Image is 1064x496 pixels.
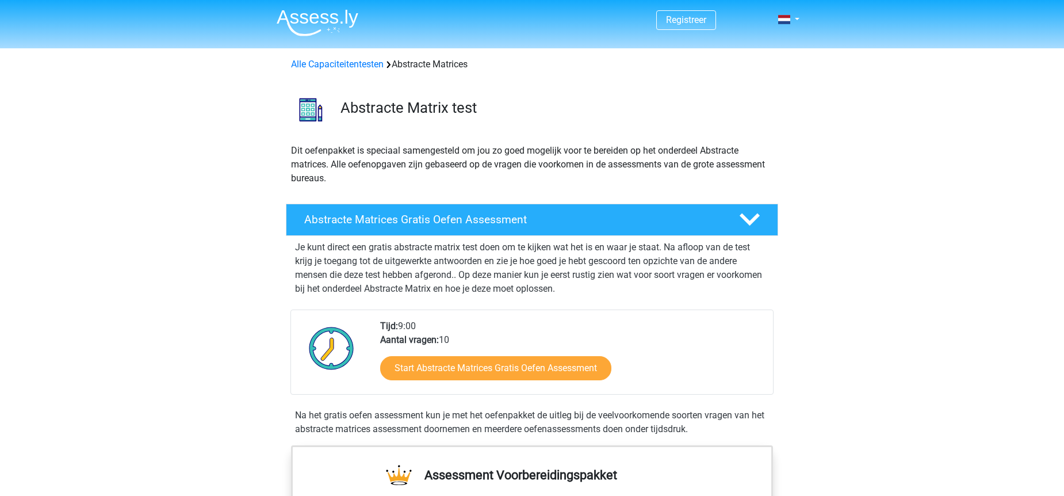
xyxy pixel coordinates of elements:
h4: Abstracte Matrices Gratis Oefen Assessment [304,213,721,226]
p: Je kunt direct een gratis abstracte matrix test doen om te kijken wat het is en waar je staat. Na... [295,241,769,296]
img: Klok [303,319,361,377]
div: Abstracte Matrices [286,58,778,71]
div: Na het gratis oefen assessment kun je met het oefenpakket de uitleg bij de veelvoorkomende soorte... [290,409,774,436]
b: Aantal vragen: [380,334,439,345]
a: Abstracte Matrices Gratis Oefen Assessment [281,204,783,236]
a: Alle Capaciteitentesten [291,59,384,70]
img: abstracte matrices [286,85,335,134]
h3: Abstracte Matrix test [340,99,769,117]
p: Dit oefenpakket is speciaal samengesteld om jou zo goed mogelijk voor te bereiden op het onderdee... [291,144,773,185]
a: Registreer [666,14,706,25]
a: Start Abstracte Matrices Gratis Oefen Assessment [380,356,611,380]
b: Tijd: [380,321,398,331]
img: Assessly [277,9,358,36]
div: 9:00 10 [372,319,772,394]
